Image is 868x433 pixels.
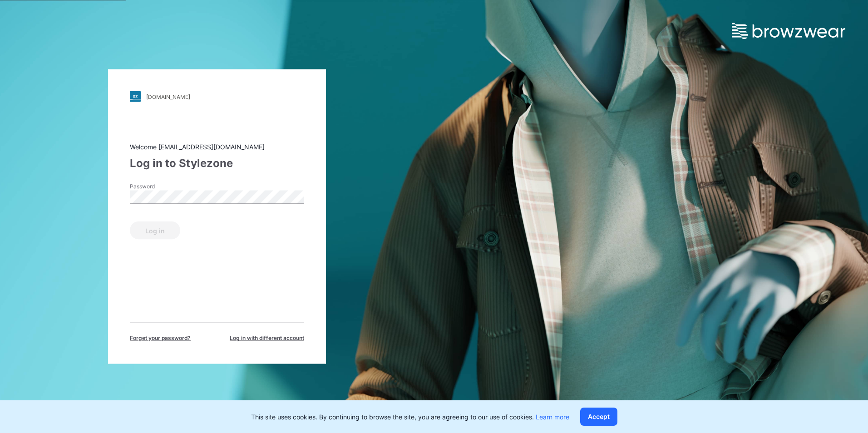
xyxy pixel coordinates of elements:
p: This site uses cookies. By continuing to browse the site, you are agreeing to our use of cookies. [251,412,569,422]
div: Welcome [EMAIL_ADDRESS][DOMAIN_NAME] [130,142,304,152]
a: [DOMAIN_NAME] [130,91,304,102]
div: [DOMAIN_NAME] [146,93,190,100]
label: Password [130,182,193,191]
img: browzwear-logo.e42bd6dac1945053ebaf764b6aa21510.svg [732,23,845,39]
span: Forget your password? [130,334,191,342]
div: Log in to Stylezone [130,155,304,172]
span: Log in with different account [230,334,304,342]
button: Accept [580,408,617,426]
a: Learn more [536,413,569,421]
img: stylezone-logo.562084cfcfab977791bfbf7441f1a819.svg [130,91,141,102]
